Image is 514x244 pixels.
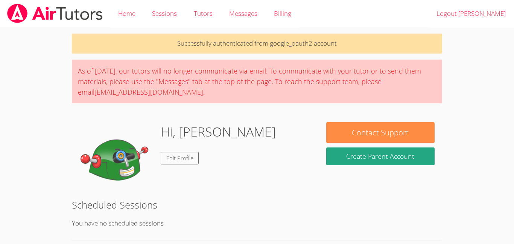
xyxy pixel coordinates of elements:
img: airtutors_banner-c4298cdbf04f3fff15de1276eac7730deb9818008684d7c2e4769d2f7ddbe033.png [6,4,103,23]
button: Create Parent Account [326,147,435,165]
img: default.png [79,122,155,198]
p: Successfully authenticated from google_oauth2 account [72,34,442,54]
div: As of [DATE], our tutors will no longer communicate via email. To communicate with your tutor or ... [72,60,442,103]
button: Contact Support [326,122,435,143]
span: Messages [229,9,257,18]
p: You have no scheduled sessions [72,218,442,229]
h2: Scheduled Sessions [72,198,442,212]
h1: Hi, [PERSON_NAME] [161,122,276,141]
a: Edit Profile [161,152,199,164]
